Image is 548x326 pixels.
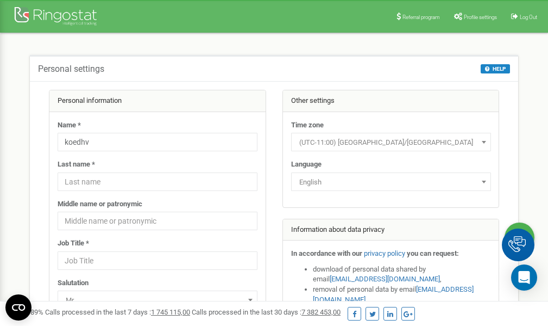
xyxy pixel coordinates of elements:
div: Other settings [283,90,499,112]
div: Open Intercom Messenger [511,265,537,291]
a: [EMAIL_ADDRESS][DOMAIN_NAME] [330,275,440,283]
span: Log Out [520,14,537,20]
input: Last name [58,173,257,191]
u: 1 745 115,00 [151,308,190,316]
div: Personal information [49,90,266,112]
label: Job Title * [58,238,89,249]
span: Calls processed in the last 7 days : [45,308,190,316]
span: Profile settings [464,14,497,20]
span: Mr. [61,293,254,308]
span: Mr. [58,291,257,309]
span: (UTC-11:00) Pacific/Midway [295,135,487,150]
span: Referral program [402,14,440,20]
label: Language [291,159,322,170]
label: Salutation [58,278,89,288]
a: privacy policy [364,249,405,257]
input: Name [58,133,257,151]
span: (UTC-11:00) Pacific/Midway [291,133,491,151]
button: HELP [481,64,510,73]
strong: you can request: [407,249,459,257]
input: Job Title [58,251,257,270]
input: Middle name or patronymic [58,212,257,230]
label: Middle name or patronymic [58,199,142,210]
li: removal of personal data by email , [313,285,491,305]
button: Open CMP widget [5,294,32,321]
span: English [291,173,491,191]
u: 7 382 453,00 [301,308,341,316]
li: download of personal data shared by email , [313,265,491,285]
label: Time zone [291,120,324,131]
h5: Personal settings [38,64,104,74]
label: Name * [58,120,81,131]
span: Calls processed in the last 30 days : [192,308,341,316]
div: Information about data privacy [283,219,499,241]
span: English [295,175,487,190]
strong: In accordance with our [291,249,362,257]
label: Last name * [58,159,95,170]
